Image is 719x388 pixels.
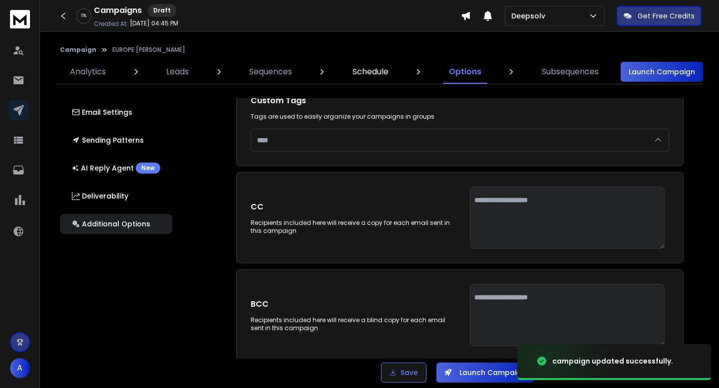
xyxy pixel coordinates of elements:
[60,130,172,150] button: Sending Patterns
[10,358,30,378] button: A
[381,363,426,383] button: Save
[251,201,450,213] h1: CC
[243,60,298,84] a: Sequences
[443,60,487,84] a: Options
[70,66,106,78] p: Analytics
[353,66,388,78] p: Schedule
[249,66,292,78] p: Sequences
[94,4,142,16] h1: Campaigns
[542,66,599,78] p: Subsequences
[166,66,189,78] p: Leads
[251,95,669,107] h1: Custom Tags
[552,356,673,366] div: campaign updated successfully.
[160,60,195,84] a: Leads
[10,10,30,28] img: logo
[436,363,534,383] button: Launch Campaign
[347,60,394,84] a: Schedule
[60,158,172,178] button: AI Reply AgentNew
[251,219,450,235] div: Recipients included here will receive a copy for each email sent in this campaign
[251,316,450,332] div: Recipients included here will receive a blind copy for each email sent in this campaign
[617,6,702,26] button: Get Free Credits
[64,60,112,84] a: Analytics
[638,11,695,21] p: Get Free Credits
[72,135,144,145] p: Sending Patterns
[536,60,605,84] a: Subsequences
[60,186,172,206] button: Deliverability
[60,102,172,122] button: Email Settings
[130,19,178,27] p: [DATE] 04:45 PM
[72,191,128,201] p: Deliverability
[148,4,176,17] div: Draft
[112,46,185,54] p: EUROPE [PERSON_NAME]
[72,163,160,174] p: AI Reply Agent
[72,107,132,117] p: Email Settings
[251,113,669,121] p: Tags are used to easily organize your campaigns in groups
[94,20,128,28] p: Created At:
[72,219,150,229] p: Additional Options
[136,163,160,174] div: New
[60,214,172,234] button: Additional Options
[621,62,703,82] button: Launch Campaign
[511,11,549,21] p: Deepsolv
[81,13,86,19] p: 0 %
[251,298,450,310] h1: BCC
[60,46,96,54] button: Campaign
[449,66,481,78] p: Options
